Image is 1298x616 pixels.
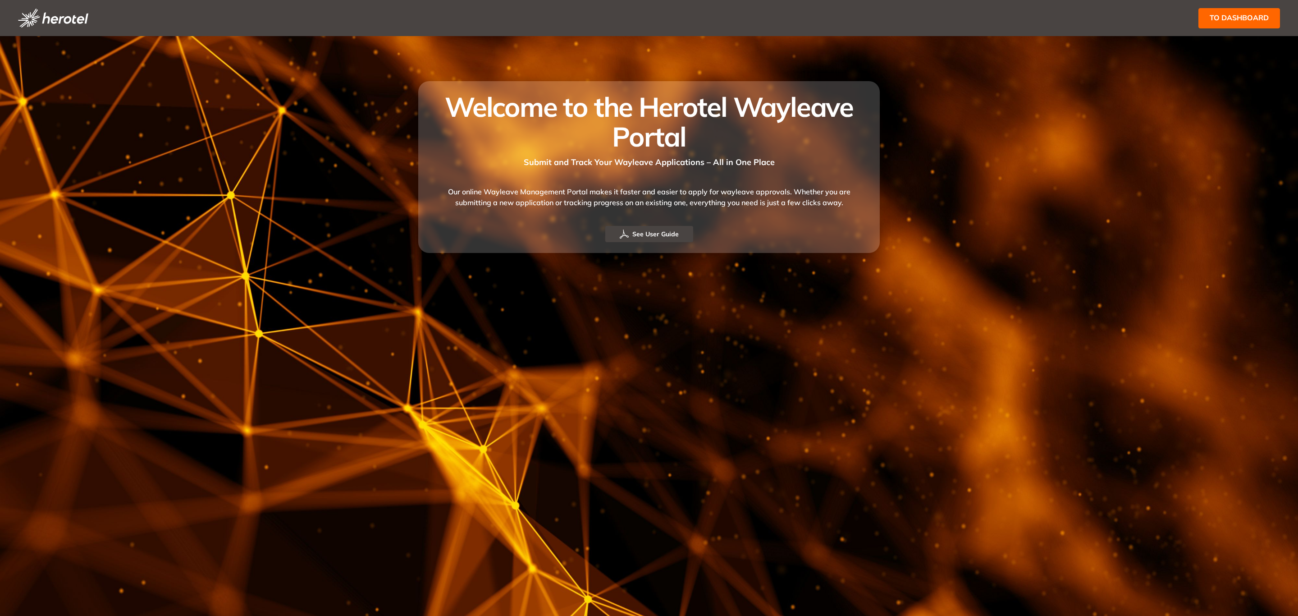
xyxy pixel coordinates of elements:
[632,229,679,239] span: See User Guide
[18,9,88,28] img: logo
[1210,12,1269,23] span: to dashboard
[605,226,693,242] button: See User Guide
[429,168,869,226] div: Our online Wayleave Management Portal makes it faster and easier to apply for wayleave approvals....
[1198,8,1280,28] button: to dashboard
[445,90,853,153] span: Welcome to the Herotel Wayleave Portal
[429,152,869,168] div: Submit and Track Your Wayleave Applications – All in One Place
